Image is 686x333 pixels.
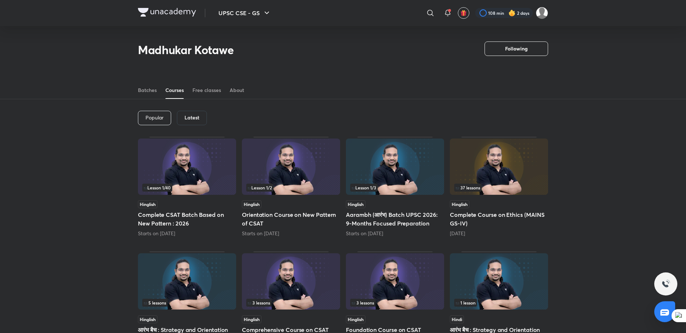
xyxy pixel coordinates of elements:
span: 5 lessons [144,301,166,305]
span: Hinglish [138,315,157,323]
button: Following [485,41,548,56]
span: Hinglish [242,315,261,323]
img: Thumbnail [450,253,548,310]
div: Free classes [192,87,221,94]
span: Lesson 1 / 40 [144,185,171,190]
a: Free classes [192,82,221,99]
span: Hinglish [346,315,365,323]
div: infocontainer [454,184,544,192]
img: avatar [460,10,467,16]
img: Thumbnail [138,139,236,195]
div: 2 days ago [450,230,548,237]
span: Hinglish [242,200,261,208]
img: Thumbnail [138,253,236,310]
div: infosection [246,184,336,192]
div: Complete CSAT Batch Based on New Pattern : 2026 [138,137,236,237]
a: Company Logo [138,8,196,18]
div: infosection [246,299,336,307]
img: Thumbnail [450,139,548,195]
div: Starts on Sept 1 [242,230,340,237]
img: Thumbnail [346,253,444,310]
span: 37 lessons [456,185,480,190]
img: ttu [661,280,670,288]
img: streak [508,9,516,17]
div: left [454,299,544,307]
span: Hinglish [346,200,365,208]
h5: Aarambh (आरंभ) Batch UPSC 2026: 9-Months Focused Preparation [346,210,444,228]
div: left [246,184,336,192]
div: Orientation Course on New Pattern of CSAT [242,137,340,237]
span: Following [505,45,527,52]
div: infosection [454,184,544,192]
div: infosection [350,299,440,307]
div: Aarambh (आरंभ) Batch UPSC 2026: 9-Months Focused Preparation [346,137,444,237]
div: infocontainer [246,299,336,307]
div: infocontainer [350,299,440,307]
a: About [230,82,244,99]
span: Hindi [450,315,464,323]
div: infosection [454,299,544,307]
div: infosection [142,299,232,307]
div: Courses [165,87,184,94]
img: Ayushi Singh [536,7,548,19]
div: Complete Course on Ethics (MAINS GS-IV) [450,137,548,237]
div: infocontainer [246,184,336,192]
div: infocontainer [350,184,440,192]
button: avatar [458,7,469,19]
img: Company Logo [138,8,196,17]
h5: Orientation Course on New Pattern of CSAT [242,210,340,228]
div: About [230,87,244,94]
div: left [454,184,544,192]
span: 1 lesson [456,301,476,305]
span: Hinglish [450,200,469,208]
div: left [142,184,232,192]
div: infosection [142,184,232,192]
a: Courses [165,82,184,99]
div: Starts on Sept 3 [346,230,444,237]
div: left [350,299,440,307]
img: Thumbnail [346,139,444,195]
div: left [350,184,440,192]
h5: Complete CSAT Batch Based on New Pattern : 2026 [138,210,236,228]
div: left [142,299,232,307]
span: 3 lessons [248,301,270,305]
div: Batches [138,87,157,94]
img: Thumbnail [242,139,340,195]
button: UPSC CSE - GS [214,6,275,20]
div: Starts on Sept 8 [138,230,236,237]
span: 3 lessons [352,301,374,305]
h2: Madhukar Kotawe [138,43,234,57]
div: infocontainer [454,299,544,307]
p: Popular [146,115,164,121]
span: Hinglish [138,200,157,208]
div: infosection [350,184,440,192]
div: infocontainer [142,184,232,192]
div: left [246,299,336,307]
h5: Complete Course on Ethics (MAINS GS-IV) [450,210,548,228]
h6: Latest [184,115,199,121]
img: Thumbnail [242,253,340,310]
a: Batches [138,82,157,99]
span: Lesson 1 / 3 [352,185,376,190]
div: infocontainer [142,299,232,307]
span: Lesson 1 / 2 [248,185,272,190]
